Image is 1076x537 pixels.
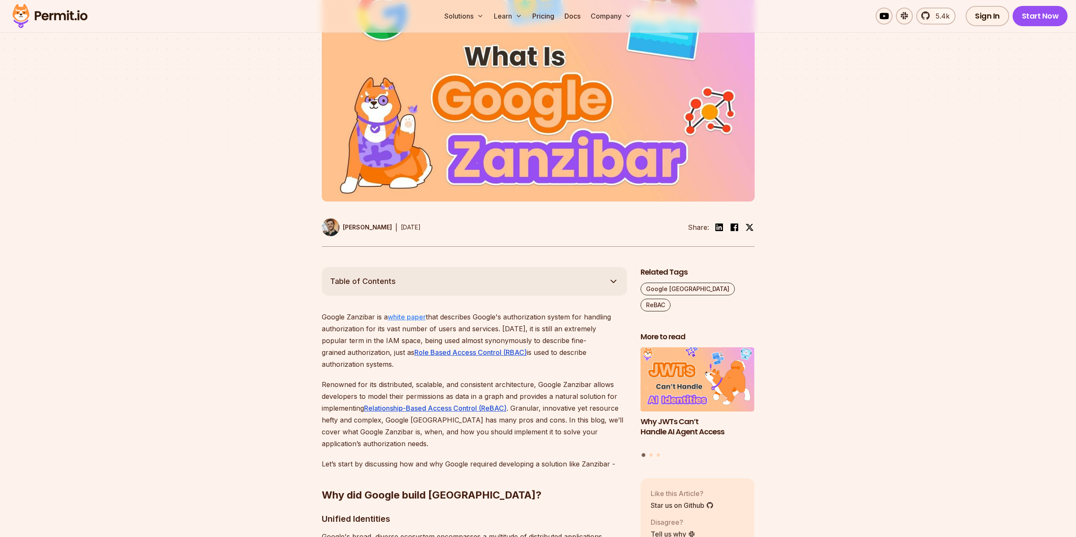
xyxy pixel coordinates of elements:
[388,313,426,321] a: white paper
[688,222,709,232] li: Share:
[330,275,396,287] span: Table of Contents
[651,488,714,499] p: Like this Article?
[322,379,627,450] p: Renowned for its distributed, scalable, and consistent architecture, Google Zanzibar allows devel...
[651,517,695,527] p: Disagree?
[414,348,527,357] a: Role Based Access Control (RBAC)
[343,223,392,232] p: [PERSON_NAME]
[529,8,558,25] a: Pricing
[322,512,627,526] h3: Unified Identities
[401,224,421,231] time: [DATE]
[322,489,542,501] strong: Why did Google build [GEOGRAPHIC_DATA]?
[641,332,755,342] h2: More to read
[322,218,392,236] a: [PERSON_NAME]
[587,8,635,25] button: Company
[322,267,627,296] button: Table of Contents
[641,283,735,295] a: Google [GEOGRAPHIC_DATA]
[745,223,754,232] img: twitter
[490,8,526,25] button: Learn
[641,347,755,448] a: Why JWTs Can’t Handle AI Agent AccessWhy JWTs Can’t Handle AI Agent Access
[729,222,739,232] img: facebook
[651,500,714,510] a: Star us on Github
[641,299,671,311] a: ReBAC
[916,8,956,25] a: 5.4k
[322,311,627,370] p: Google Zanzibar is a that describes Google's authorization system for handling authorization for ...
[441,8,487,25] button: Solutions
[641,347,755,448] li: 1 of 3
[641,417,755,438] h3: Why JWTs Can’t Handle AI Agent Access
[642,453,646,457] button: Go to slide 1
[641,347,755,412] img: Why JWTs Can’t Handle AI Agent Access
[641,267,755,278] h2: Related Tags
[657,453,660,457] button: Go to slide 3
[714,222,724,232] img: linkedin
[649,453,653,457] button: Go to slide 2
[322,218,340,236] img: Daniel Bass
[931,11,950,21] span: 5.4k
[966,6,1009,26] a: Sign In
[561,8,584,25] a: Docs
[8,2,91,30] img: Permit logo
[322,458,627,470] p: Let’s start by discussing how and why Google required developing a solution like Zanzibar -
[364,404,507,412] a: Relationship-Based Access Control (ReBAC)
[641,347,755,458] div: Posts
[1013,6,1068,26] a: Start Now
[395,222,397,232] div: |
